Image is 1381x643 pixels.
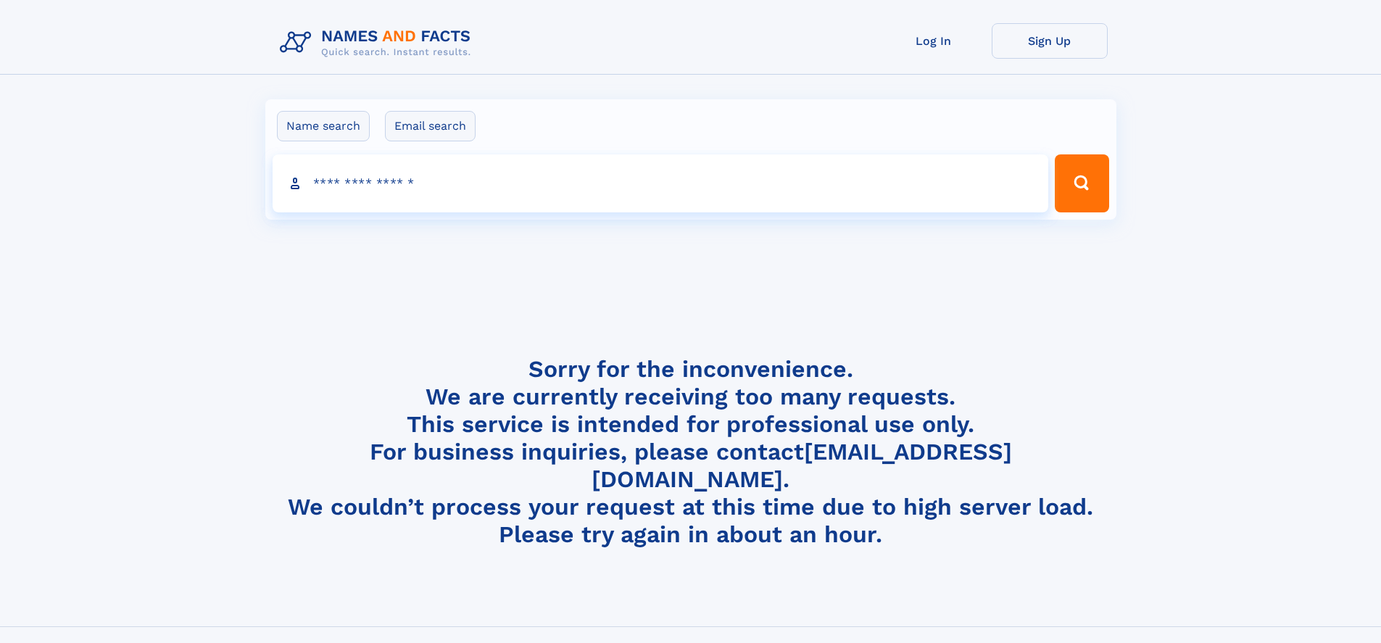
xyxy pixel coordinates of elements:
[277,111,370,141] label: Name search
[274,355,1108,549] h4: Sorry for the inconvenience. We are currently receiving too many requests. This service is intend...
[274,23,483,62] img: Logo Names and Facts
[592,438,1012,493] a: [EMAIL_ADDRESS][DOMAIN_NAME]
[273,154,1049,212] input: search input
[992,23,1108,59] a: Sign Up
[876,23,992,59] a: Log In
[385,111,476,141] label: Email search
[1055,154,1108,212] button: Search Button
